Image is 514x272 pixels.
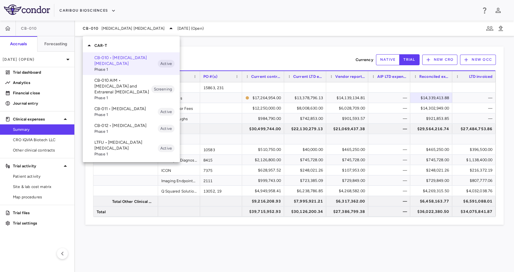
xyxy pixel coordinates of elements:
[94,106,158,112] p: CB-011 • [MEDICAL_DATA]
[83,75,180,103] div: CB-010 AIM • [MEDICAL_DATA] and Extrarenal [MEDICAL_DATA]Phase 1Screening
[158,145,175,151] span: Active
[83,120,180,137] div: CB-012 • [MEDICAL_DATA]Phase 1Active
[94,95,151,101] span: Phase 1
[94,67,158,72] span: Phase 1
[158,61,175,67] span: Active
[158,126,175,131] span: Active
[94,151,158,157] span: Phase 1
[94,78,151,95] p: CB-010 AIM • [MEDICAL_DATA] and Extrarenal [MEDICAL_DATA]
[94,55,158,67] p: CB-010 • [MEDICAL_DATA] [MEDICAL_DATA]
[94,129,158,134] span: Phase 1
[94,43,180,48] p: CAR-T
[83,103,180,120] div: CB-011 • [MEDICAL_DATA]Phase 1Active
[83,39,180,52] div: CAR-T
[158,109,175,115] span: Active
[94,123,158,129] p: CB-012 • [MEDICAL_DATA]
[94,112,158,118] span: Phase 1
[94,140,158,151] p: LTFU • [MEDICAL_DATA] [MEDICAL_DATA]
[83,52,180,75] div: CB-010 • [MEDICAL_DATA] [MEDICAL_DATA]Phase 1Active
[151,86,175,92] span: Screening
[83,137,180,160] div: LTFU • [MEDICAL_DATA] [MEDICAL_DATA]Phase 1Active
